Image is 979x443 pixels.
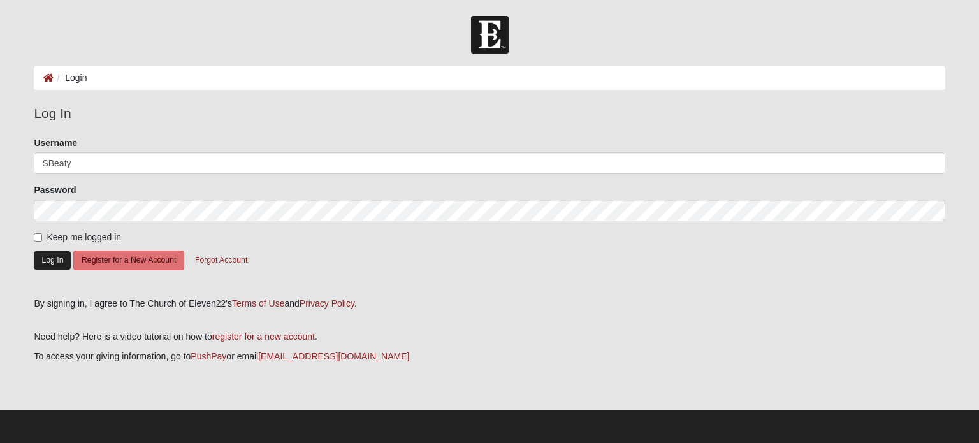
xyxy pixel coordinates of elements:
a: register for a new account [212,331,315,342]
a: Terms of Use [232,298,284,309]
legend: Log In [34,103,945,124]
li: Login [54,71,87,85]
div: By signing in, I agree to The Church of Eleven22's and . [34,297,945,310]
a: [EMAIL_ADDRESS][DOMAIN_NAME] [258,351,409,361]
button: Register for a New Account [73,251,184,270]
label: Password [34,184,76,196]
input: Keep me logged in [34,233,42,242]
button: Forgot Account [187,251,256,270]
a: Privacy Policy [300,298,354,309]
span: Keep me logged in [47,232,121,242]
a: PushPay [191,351,226,361]
p: To access your giving information, go to or email [34,350,945,363]
button: Log In [34,251,71,270]
p: Need help? Here is a video tutorial on how to . [34,330,945,344]
img: Church of Eleven22 Logo [471,16,509,54]
label: Username [34,136,77,149]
